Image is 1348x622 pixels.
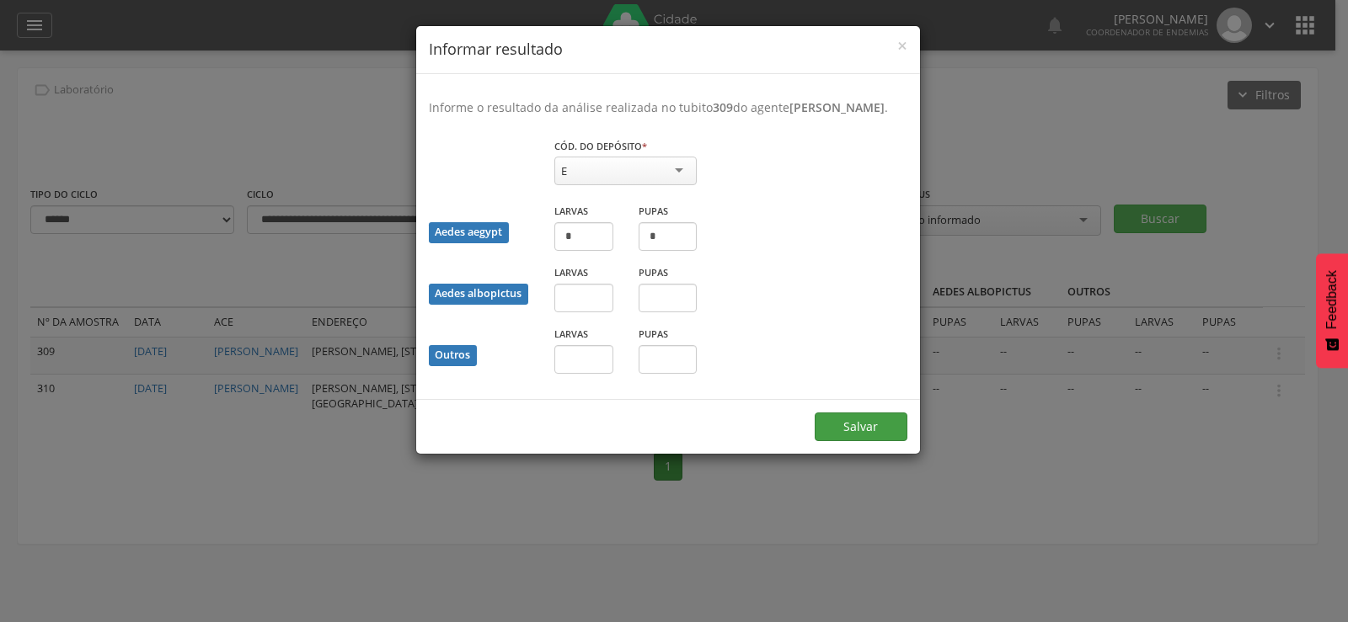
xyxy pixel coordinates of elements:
[429,222,509,243] div: Aedes aegypt
[429,99,907,116] p: Informe o resultado da análise realizada no tubito do agente .
[429,284,528,305] div: Aedes albopictus
[897,37,907,55] button: Close
[554,266,588,279] label: Larvas
[1324,270,1340,329] span: Feedback
[815,412,907,441] button: Salvar
[789,99,885,115] b: [PERSON_NAME]
[897,34,907,57] span: ×
[639,266,668,279] label: Pupas
[1316,253,1348,368] button: Feedback - Mostrar pesquisa
[639,327,668,341] label: Pupas
[561,163,567,178] div: E
[554,140,647,153] label: Cód. do depósito
[639,205,668,218] label: Pupas
[713,99,733,115] b: 309
[429,345,477,366] div: Outros
[554,327,588,341] label: Larvas
[554,205,588,218] label: Larvas
[429,39,907,61] h4: Informar resultado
